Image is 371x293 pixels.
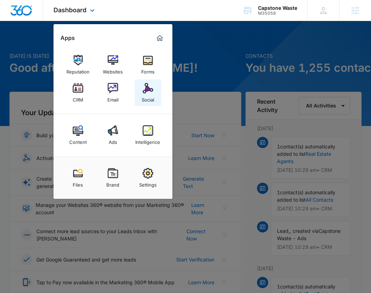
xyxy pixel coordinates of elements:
a: Intelligence [135,122,161,148]
div: Email [107,93,119,103]
div: Reputation [66,65,90,75]
a: Files [65,165,91,191]
div: Content [69,136,87,145]
a: Brand [100,165,126,191]
div: Intelligence [135,136,160,145]
div: Social [142,93,154,103]
div: account name [258,5,297,11]
a: Marketing 360® Dashboard [154,33,165,44]
div: Files [73,179,83,188]
h2: Apps [60,35,75,41]
div: Websites [103,65,123,75]
a: Social [135,79,161,106]
div: account id [258,11,297,16]
a: Forms [135,51,161,78]
a: Reputation [65,51,91,78]
a: Ads [100,122,126,148]
a: Settings [135,165,161,191]
a: Websites [100,51,126,78]
span: Dashboard [53,6,86,14]
div: Forms [141,65,155,75]
a: CRM [65,79,91,106]
div: CRM [73,93,83,103]
a: Email [100,79,126,106]
div: Brand [106,179,119,188]
div: Ads [109,136,117,145]
a: Content [65,122,91,148]
div: Settings [139,179,157,188]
